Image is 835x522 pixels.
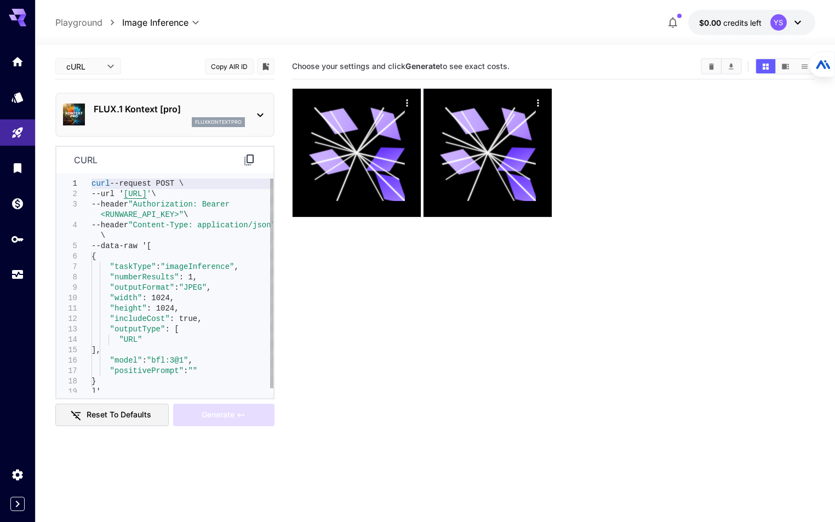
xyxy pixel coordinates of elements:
[56,355,77,366] div: 16
[699,18,723,27] span: $0.00
[74,153,98,167] p: curl
[55,16,122,29] nav: breadcrumb
[11,90,24,104] div: Models
[56,262,77,272] div: 7
[110,273,179,282] span: "numberResults"
[55,16,102,29] a: Playground
[11,268,24,282] div: Usage
[11,232,24,246] div: API Keys
[91,377,96,386] span: }
[11,197,24,210] div: Wallet
[56,293,77,303] div: 10
[94,102,245,116] p: FLUX.1 Kontext [pro]
[161,262,234,271] span: "imageInference"
[722,59,741,73] button: Download All
[234,262,238,271] span: ,
[110,304,146,313] span: "height"
[56,283,77,293] div: 9
[142,294,174,302] span: : 1024,
[128,200,230,209] span: "Authorization: Bearer
[165,325,179,334] span: : [
[56,189,77,199] div: 2
[56,220,77,231] div: 4
[110,294,142,302] span: "width"
[184,210,188,219] span: \
[188,366,197,375] span: ""
[100,210,183,219] span: <RUNWARE_API_KEY>"
[55,404,169,426] button: Reset to defaults
[195,118,242,126] p: fluxkontextpro
[11,468,24,481] div: Settings
[110,179,183,188] span: --request POST \
[56,303,77,314] div: 11
[91,221,128,230] span: --header
[91,387,101,396] span: ]'
[701,58,742,74] div: Clear AllDownload All
[56,251,77,262] div: 6
[91,200,128,209] span: --header
[56,345,77,355] div: 15
[179,283,206,292] span: "JPEG"
[56,387,77,397] div: 19
[10,497,25,511] button: Expand sidebar
[184,366,188,375] span: :
[795,59,814,73] button: Show media in list view
[91,346,101,354] span: ],
[699,17,762,28] div: $0.00
[110,262,156,271] span: "taskType"
[100,231,105,240] span: \
[756,59,775,73] button: Show media in grid view
[91,252,96,261] span: {
[207,283,211,292] span: ,
[179,273,197,282] span: : 1,
[110,356,142,365] span: "model"
[205,59,254,74] button: Copy AIR ID
[56,314,77,324] div: 12
[123,190,146,198] span: [URL]
[122,16,188,29] span: Image Inference
[292,61,510,71] span: Choose your settings and click to see exact costs.
[156,262,160,271] span: :
[110,366,183,375] span: "positivePrompt"
[146,356,188,365] span: "bfl:3@1"
[110,314,169,323] span: "includeCost"
[688,10,815,35] button: $0.00YS
[119,335,142,344] span: "URL"
[530,94,546,111] div: Actions
[56,366,77,376] div: 17
[399,94,415,111] div: Actions
[63,98,267,131] div: FLUX.1 Kontext [pro]fluxkontextpro
[91,190,124,198] span: --url '
[723,18,762,27] span: credits left
[261,60,271,73] button: Add to library
[11,55,24,68] div: Home
[770,14,787,31] div: YS
[146,190,151,198] span: '
[188,356,192,365] span: ,
[56,199,77,210] div: 3
[56,272,77,283] div: 8
[56,335,77,345] div: 14
[110,325,165,334] span: "outputType"
[56,376,77,387] div: 18
[56,179,77,189] div: 1
[128,221,276,230] span: "Content-Type: application/json"
[91,179,110,188] span: curl
[776,59,795,73] button: Show media in video view
[66,61,100,72] span: cURL
[56,324,77,335] div: 13
[146,304,179,313] span: : 1024,
[91,242,151,250] span: --data-raw '[
[702,59,721,73] button: Clear All
[169,314,202,323] span: : true,
[142,356,146,365] span: :
[174,283,179,292] span: :
[151,190,156,198] span: \
[755,58,815,74] div: Show media in grid viewShow media in video viewShow media in list view
[110,283,174,292] span: "outputFormat"
[405,61,440,71] b: Generate
[11,161,24,175] div: Library
[56,241,77,251] div: 5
